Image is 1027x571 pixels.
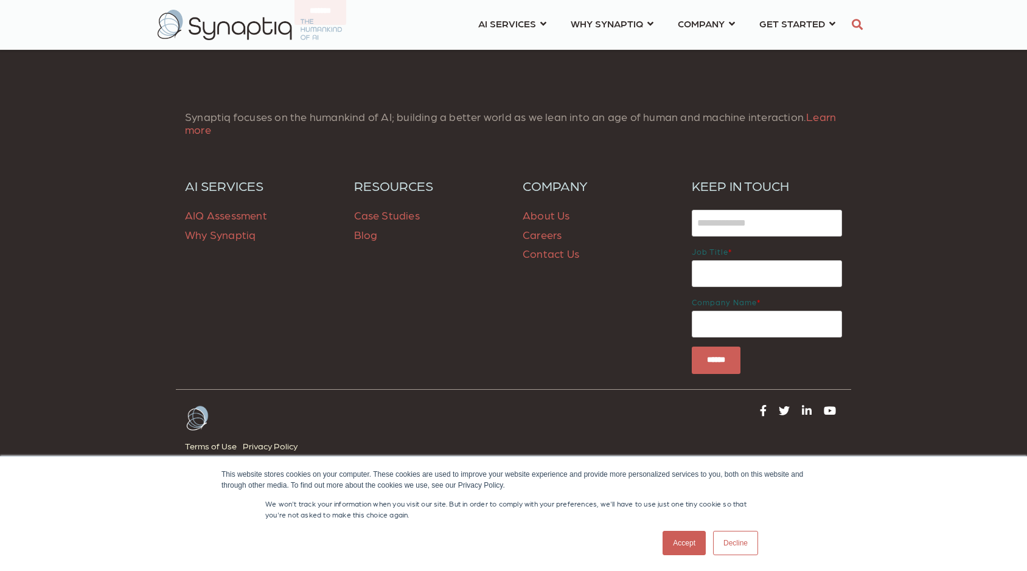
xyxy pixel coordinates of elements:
nav: menu [466,3,848,47]
p: We won't track your information when you visit our site. But in order to comply with your prefere... [265,498,762,520]
span: GET STARTED [759,15,825,32]
a: Privacy Policy [243,438,304,454]
img: synaptiq logo-2 [158,10,342,40]
div: This website stores cookies on your computer. These cookies are used to improve your website expe... [221,469,806,491]
span: WHY SYNAPTIQ [571,15,643,32]
div: Navigation Menu [185,438,504,462]
a: RESOURCES [354,178,505,193]
a: WHY SYNAPTIQ [571,12,653,35]
span: AI SERVICES [478,15,536,32]
a: Accept [663,531,706,555]
a: Careers [523,228,562,241]
span: Company name [692,297,757,306]
a: AI SERVICES [185,178,336,193]
a: AI SERVICES [478,12,546,35]
a: Terms of Use [185,438,243,454]
img: Arctic-White Butterfly logo [185,405,209,432]
span: COMPANY [678,15,725,32]
h6: KEEP IN TOUCH [692,178,843,193]
a: AIQ Assessment [185,209,267,221]
a: Contact Us [523,247,579,260]
a: COMPANY [523,178,674,193]
a: Why Synaptiq [185,228,256,241]
a: COMPANY [678,12,735,35]
a: Case Studies [354,209,420,221]
a: Decline [713,531,758,555]
span: Job title [692,247,728,256]
a: Learn more [185,110,836,136]
span: Synaptiq focuses on the humankind of AI; building a better world as we lean into an age of human ... [185,110,836,136]
a: About Us [523,209,570,221]
a: GET STARTED [759,12,835,35]
a: Blog [354,228,378,241]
